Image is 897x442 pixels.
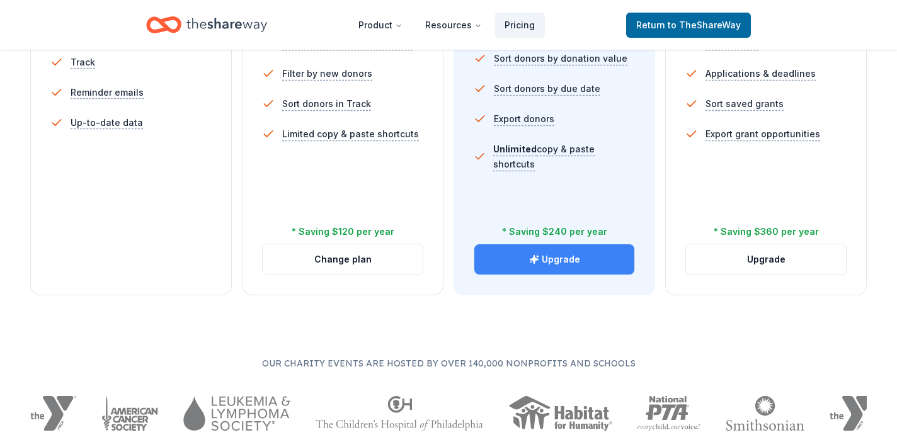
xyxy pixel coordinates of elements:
span: Up-to-date data [71,115,143,130]
span: Export grant opportunities [706,127,820,142]
span: Sort donors by due date [494,81,600,96]
span: Sort donors by donation value [494,51,627,66]
span: Reminder emails [71,85,144,100]
a: Returnto TheShareWay [626,13,751,38]
img: Smithsonian [726,396,804,431]
img: YMCA [830,396,876,431]
img: Habitat for Humanity [508,396,612,431]
div: * Saving $360 per year [714,224,819,239]
span: Sort saved grants [706,96,784,111]
div: * Saving $120 per year [292,224,394,239]
img: YMCA [30,396,76,431]
span: Export donors [494,111,554,127]
img: American Cancer Society [101,396,159,431]
img: The Children's Hospital of Philadelphia [316,396,483,431]
button: Upgrade [686,244,846,275]
nav: Main [348,10,545,40]
button: Change plan [263,244,423,275]
img: Leukemia & Lymphoma Society [183,396,290,431]
button: Upgrade [474,244,634,275]
span: Applications & deadlines [706,66,816,81]
img: National PTA [637,396,701,431]
span: to TheShareWay [668,20,741,30]
span: Unlimited [493,144,537,154]
span: Limited copy & paste shortcuts [282,127,419,142]
div: * Saving $240 per year [502,224,607,239]
p: Our charity events are hosted by over 140,000 nonprofits and schools [30,356,867,371]
span: Track [71,55,95,70]
a: Pricing [494,13,545,38]
button: Resources [415,13,492,38]
span: Filter by new donors [282,66,372,81]
button: Product [348,13,413,38]
a: Home [146,10,267,40]
span: Sort donors in Track [282,96,371,111]
span: Return [636,18,741,33]
span: copy & paste shortcuts [493,144,595,169]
